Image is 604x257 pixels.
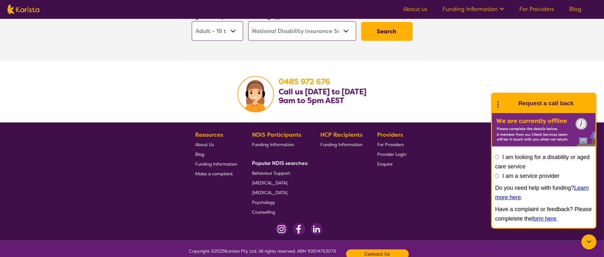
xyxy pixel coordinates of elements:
[377,131,403,139] b: Providers
[492,113,596,146] img: Karista offline chat form to request call back
[502,97,515,110] img: Karista
[279,87,367,97] b: Call us [DATE] to [DATE]
[495,205,592,223] p: Have a complaint or feedback? Please completete the .
[195,142,214,147] span: About Us
[275,223,288,235] img: Instagram
[195,169,237,178] a: Make a complaint
[195,159,237,169] a: Funding Information
[252,170,290,176] span: Behaviour Support
[377,159,406,169] a: Enquire
[252,209,275,215] span: Counselling
[252,207,306,217] a: Counselling
[377,161,393,167] span: Enquire
[502,173,559,179] label: I am a service provider
[310,223,323,235] img: LinkedIn
[279,96,345,106] b: 9am to 5pm AEST
[279,77,330,87] a: 0485 972 676
[252,131,301,139] b: NDIS Participants
[252,142,294,147] span: Funding Information
[252,168,306,178] a: Behaviour Support
[252,180,287,186] span: [MEDICAL_DATA]
[320,131,362,139] b: HCP Recipients
[195,161,237,167] span: Funding Information
[192,13,237,20] label: Age of recipient
[293,223,305,235] img: Facebook
[519,5,554,13] a: For Providers
[252,139,306,149] a: Funding Information
[195,171,233,177] span: Make a complaint
[248,13,286,20] label: Funding type
[195,149,237,159] a: Blog
[238,76,274,112] img: Karista Client Service
[377,142,404,147] span: For Providers
[195,151,204,157] span: Blog
[361,22,413,41] button: Search
[252,188,306,197] a: [MEDICAL_DATA]
[252,160,308,167] b: Popular NDIS searches:
[532,216,556,222] a: form here
[569,5,581,13] a: Blog
[377,151,406,157] span: Provider Login
[442,5,504,13] a: Funding Information
[320,142,362,147] span: Funding Information
[8,5,39,14] img: Karista logo
[252,200,275,205] span: Psychology
[495,183,592,202] p: Do you need help with funding? .
[252,197,306,207] a: Psychology
[377,149,406,159] a: Provider Login
[252,190,287,195] span: [MEDICAL_DATA]
[252,178,306,188] a: [MEDICAL_DATA]
[195,131,223,139] b: Resources
[320,139,362,149] a: Funding Information
[195,139,237,149] a: About Us
[403,5,427,13] a: About us
[377,139,406,149] a: For Providers
[518,99,574,108] h1: Request a call back
[495,154,590,170] label: I am looking for a disability or aged care service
